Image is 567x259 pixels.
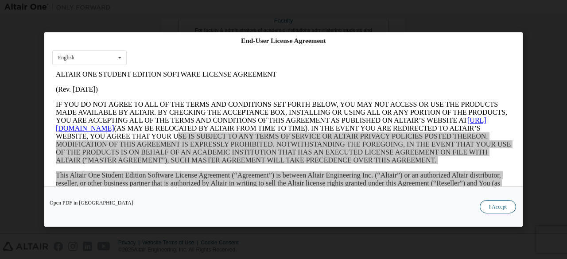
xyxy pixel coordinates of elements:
p: IF YOU DO NOT AGREE TO ALL OF THE TERMS AND CONDITIONS SET FORTH BELOW, YOU MAY NOT ACCESS OR USE... [4,30,459,94]
div: English [58,55,74,60]
div: End-User License Agreement [52,36,515,45]
a: Open PDF in [GEOGRAPHIC_DATA] [50,200,133,205]
button: I Accept [480,200,516,213]
a: [URL][DOMAIN_NAME] [4,46,434,62]
p: (Rev. [DATE]) [4,15,459,23]
p: This Altair One Student Edition Software License Agreement (“Agreement”) is between Altair Engine... [4,101,459,133]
